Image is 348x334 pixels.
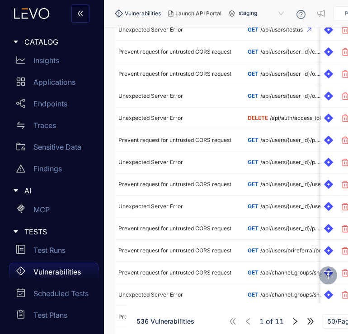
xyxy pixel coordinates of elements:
[248,269,259,276] span: GET
[118,70,231,77] span: Prevent request for untrusted CORS request
[24,38,91,46] span: CATALOG
[118,137,231,143] span: Prevent request for untrusted CORS request
[248,181,259,188] span: GET
[260,27,303,33] span: /api/users/testus
[33,56,59,64] p: Insights
[260,247,329,254] span: /api/users/prireferral/posts
[13,229,19,235] span: caret-right
[9,160,99,181] a: Findings
[259,317,284,325] span: of
[136,317,194,325] span: 536 Vulnerabilities
[118,92,183,99] span: Unexpected Server Error
[118,26,183,33] span: Unexpected Server Error
[9,241,99,263] a: Test Runs
[248,70,259,77] span: GET
[33,206,50,214] p: MCP
[259,317,264,325] span: 1
[291,317,299,325] span: right
[248,203,259,210] span: GET
[175,10,221,17] span: Launch API Portal
[13,188,19,194] span: caret-right
[9,201,99,222] a: MCP
[33,143,81,151] p: Sensitive Data
[118,114,183,121] span: Unexpected Server Error
[275,317,284,325] span: 11
[323,270,334,280] span: vertical-align-top
[33,246,66,254] p: Test Runs
[33,165,62,173] p: Findings
[118,181,231,188] span: Prevent request for untrusted CORS request
[161,6,229,21] button: Launch API Portal
[9,73,99,95] a: Applications
[239,6,286,21] span: staging
[118,291,183,298] span: Unexpected Server Error
[16,121,25,130] span: swap
[118,313,231,320] span: Prevent request for untrusted CORS request
[33,100,67,108] p: Endpoints
[9,95,99,116] a: Endpoints
[33,311,67,319] p: Test Plans
[118,269,231,276] span: Prevent request for untrusted CORS request
[5,222,99,241] div: TESTS
[125,10,161,17] span: Vulnerabilities
[118,225,231,232] span: Prevent request for untrusted CORS request
[9,306,99,328] a: Test Plans
[9,284,99,306] a: Scheduled Tests
[118,247,231,254] span: Prevent request for untrusted CORS request
[248,92,259,99] span: GET
[24,228,91,236] span: TESTS
[248,159,259,165] span: GET
[33,121,56,129] p: Traces
[77,10,84,18] span: double-left
[33,268,81,276] p: Vulnerabilities
[33,78,75,86] p: Applications
[248,137,259,143] span: GET
[248,247,259,254] span: GET
[9,51,99,73] a: Insights
[5,181,99,200] div: AI
[248,225,259,232] span: GET
[33,289,89,297] p: Scheduled Tests
[9,263,99,284] a: Vulnerabilities
[9,116,99,138] a: Traces
[71,5,89,23] button: double-left
[118,48,231,55] span: Prevent request for untrusted CORS request
[13,39,19,45] span: caret-right
[118,203,183,210] span: Unexpected Server Error
[248,26,259,33] span: GET
[118,159,183,165] span: Unexpected Server Error
[24,187,91,195] span: AI
[248,48,259,55] span: GET
[5,32,99,51] div: CATALOG
[248,291,259,298] span: GET
[306,317,315,325] span: double-right
[16,164,25,173] span: warning
[248,114,268,121] span: DELETE
[9,138,99,160] a: Sensitive Data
